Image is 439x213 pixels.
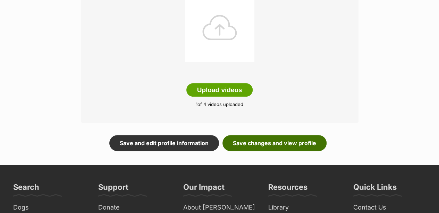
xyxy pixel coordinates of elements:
[222,135,327,151] a: Save changes and view profile
[196,101,197,107] span: 1
[95,202,174,213] a: Donate
[353,182,397,196] h3: Quick Links
[13,182,39,196] h3: Search
[91,101,348,108] p: of 4 videos uploaded
[186,83,253,97] button: Upload videos
[268,182,307,196] h3: Resources
[109,135,219,151] a: Save and edit profile information
[351,202,429,213] a: Contact Us
[183,182,225,196] h3: Our Impact
[10,202,88,213] a: Dogs
[180,202,259,213] a: About [PERSON_NAME]
[98,182,128,196] h3: Support
[265,202,344,213] a: Library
